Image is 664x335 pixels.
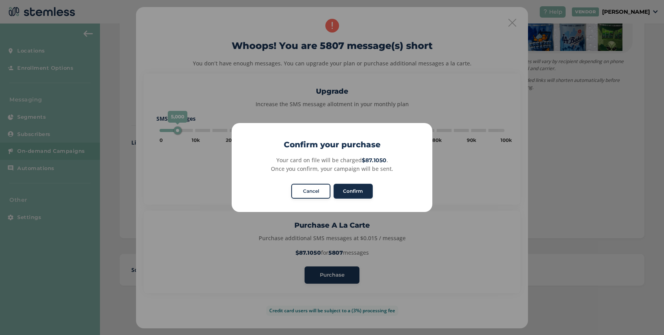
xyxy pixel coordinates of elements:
[362,157,386,164] strong: $87.1050
[240,156,423,173] div: Your card on file will be charged . Once you confirm, your campaign will be sent.
[291,184,330,199] button: Cancel
[232,139,432,150] h2: Confirm your purchase
[334,184,373,199] button: Confirm
[625,297,664,335] iframe: Chat Widget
